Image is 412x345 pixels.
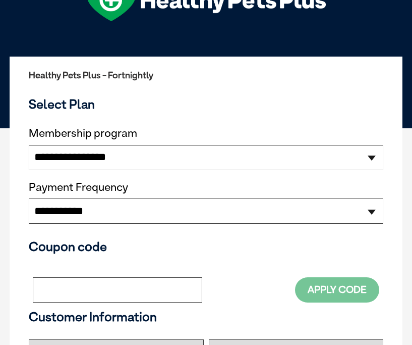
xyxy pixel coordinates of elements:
label: Membership program [29,127,383,140]
h3: Select Plan [29,96,383,112]
h3: Coupon code [29,239,383,254]
button: Apply Code [295,277,379,302]
h2: Healthy Pets Plus - Fortnightly [29,70,383,80]
h3: Customer Information [29,309,383,324]
label: Payment Frequency [29,181,128,194]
